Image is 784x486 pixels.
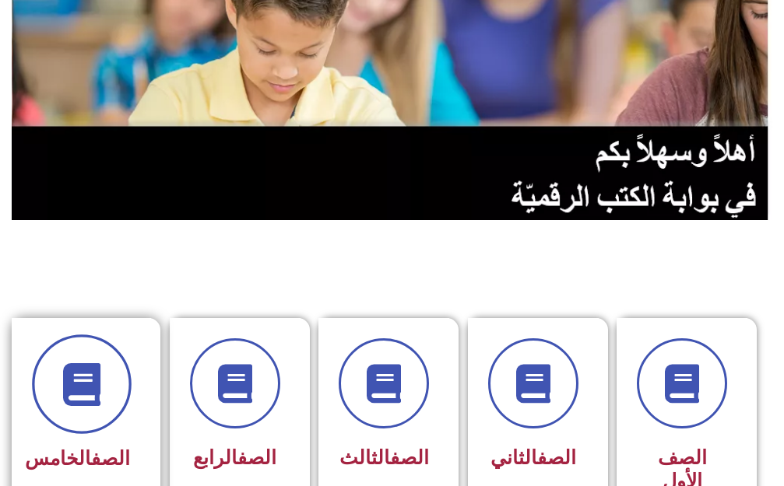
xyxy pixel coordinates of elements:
a: الصف [390,446,429,469]
a: الصف [91,447,130,470]
a: الصف [237,446,276,469]
span: الثالث [339,446,429,469]
span: الخامس [25,447,130,470]
span: الرابع [193,446,276,469]
a: الصف [537,446,576,469]
span: الثاني [490,446,576,469]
